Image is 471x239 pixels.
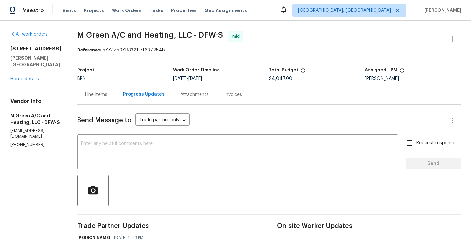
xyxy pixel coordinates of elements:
[173,68,220,72] h5: Work Order Timeline
[269,68,298,72] h5: Total Budget
[232,33,242,40] span: Paid
[85,91,107,98] div: Line Items
[180,91,209,98] div: Attachments
[84,7,104,14] span: Projects
[416,140,455,147] span: Request response
[365,76,461,81] div: [PERSON_NAME]
[10,32,48,37] a: All work orders
[135,115,190,126] div: Trade partner only
[173,76,202,81] span: -
[123,91,165,98] div: Progress Updates
[422,7,461,14] span: [PERSON_NAME]
[22,7,44,14] span: Maestro
[77,31,223,39] span: M Green A/C and Heating, LLC - DFW-S
[269,76,292,81] span: $4,047.00
[10,112,61,126] h5: M Green A/C and Heating, LLC - DFW-S
[188,76,202,81] span: [DATE]
[62,7,76,14] span: Visits
[149,8,163,13] span: Tasks
[10,55,61,68] h5: [PERSON_NAME][GEOGRAPHIC_DATA]
[112,7,142,14] span: Work Orders
[298,7,391,14] span: [GEOGRAPHIC_DATA], [GEOGRAPHIC_DATA]
[399,68,405,76] span: The hpm assigned to this work order.
[77,47,461,53] div: 5YY3Z59YB3321-7f637254b
[10,142,61,148] p: [PHONE_NUMBER]
[77,68,94,72] h5: Project
[77,117,131,124] span: Send Message to
[10,128,61,139] p: [EMAIL_ADDRESS][DOMAIN_NAME]
[10,98,61,105] h4: Vendor Info
[10,46,61,52] h2: [STREET_ADDRESS]
[77,223,261,229] span: Trade Partner Updates
[300,68,305,76] span: The total cost of line items that have been proposed by Opendoor. This sum includes line items th...
[277,223,461,229] span: On-site Worker Updates
[171,7,197,14] span: Properties
[77,48,101,52] b: Reference:
[365,68,397,72] h5: Assigned HPM
[224,91,242,98] div: Invoices
[77,76,86,81] span: BRN
[204,7,247,14] span: Geo Assignments
[173,76,187,81] span: [DATE]
[10,77,39,81] a: Home details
